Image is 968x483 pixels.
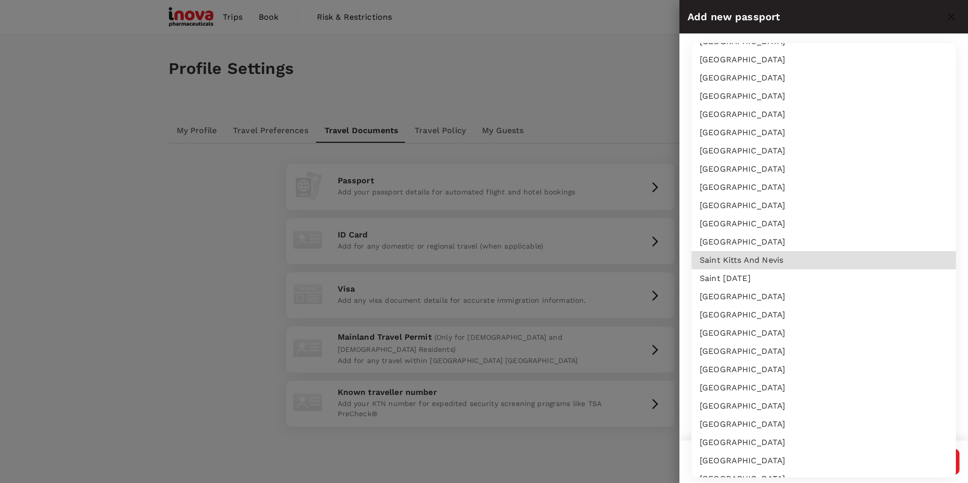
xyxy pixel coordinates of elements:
[692,379,956,397] li: [GEOGRAPHIC_DATA]
[692,215,956,233] li: [GEOGRAPHIC_DATA]
[692,433,956,452] li: [GEOGRAPHIC_DATA]
[692,160,956,178] li: [GEOGRAPHIC_DATA]
[692,269,956,288] li: Saint [DATE]
[692,124,956,142] li: [GEOGRAPHIC_DATA]
[692,69,956,87] li: [GEOGRAPHIC_DATA]
[692,397,956,415] li: [GEOGRAPHIC_DATA]
[692,452,956,470] li: [GEOGRAPHIC_DATA]
[692,342,956,360] li: [GEOGRAPHIC_DATA]
[692,415,956,433] li: [GEOGRAPHIC_DATA]
[692,87,956,105] li: [GEOGRAPHIC_DATA]
[692,288,956,306] li: [GEOGRAPHIC_DATA]
[692,233,956,251] li: [GEOGRAPHIC_DATA]
[692,306,956,324] li: [GEOGRAPHIC_DATA]
[692,360,956,379] li: [GEOGRAPHIC_DATA]
[692,51,956,69] li: [GEOGRAPHIC_DATA]
[692,324,956,342] li: [GEOGRAPHIC_DATA]
[692,196,956,215] li: [GEOGRAPHIC_DATA]
[692,142,956,160] li: [GEOGRAPHIC_DATA]
[692,251,956,269] li: Saint Kitts And Nevis
[692,178,956,196] li: [GEOGRAPHIC_DATA]
[692,105,956,124] li: [GEOGRAPHIC_DATA]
